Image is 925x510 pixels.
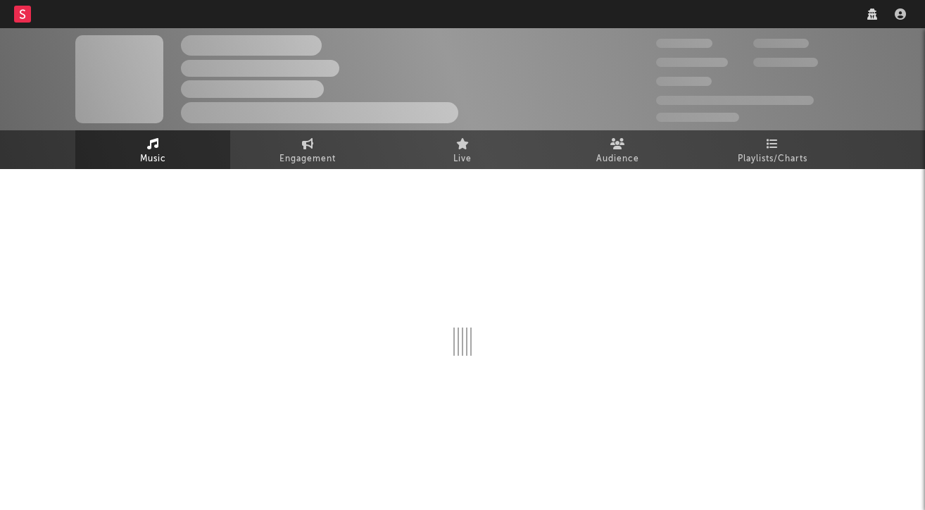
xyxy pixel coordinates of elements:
span: Jump Score: 85.0 [656,113,739,122]
span: Live [453,151,472,168]
span: Engagement [279,151,336,168]
span: 50,000,000 [656,58,728,67]
span: 300,000 [656,39,712,48]
a: Live [385,130,540,169]
span: Playlists/Charts [738,151,807,168]
span: Music [140,151,166,168]
span: 50,000,000 Monthly Listeners [656,96,814,105]
a: Engagement [230,130,385,169]
a: Audience [540,130,695,169]
span: 100,000 [753,39,809,48]
span: Audience [596,151,639,168]
a: Playlists/Charts [695,130,850,169]
a: Music [75,130,230,169]
span: 1,000,000 [753,58,818,67]
span: 100,000 [656,77,712,86]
